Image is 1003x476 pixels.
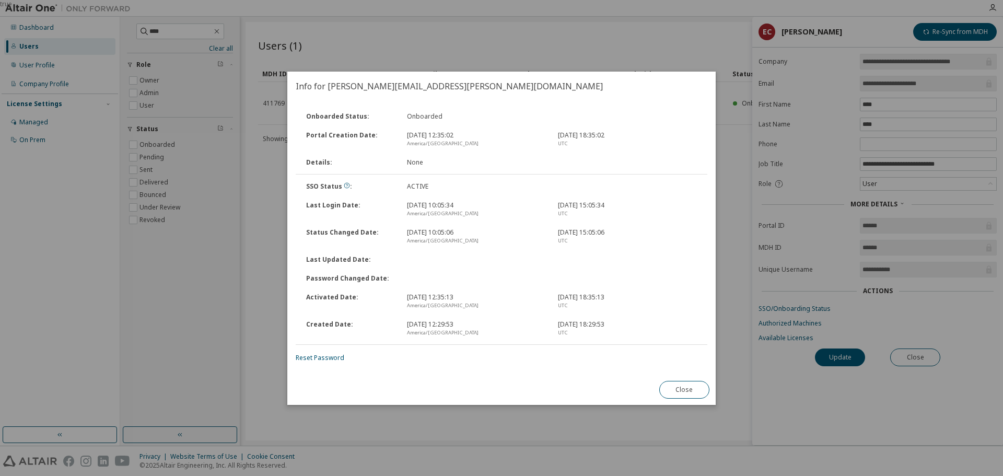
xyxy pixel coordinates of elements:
div: [DATE] 10:05:34 [401,201,552,218]
div: Details : [300,158,401,167]
div: Last Updated Date : [300,256,401,264]
div: Password Changed Date : [300,274,401,283]
div: [DATE] 12:35:13 [401,293,552,310]
div: [DATE] 12:29:53 [401,320,552,337]
div: UTC [558,210,696,218]
div: [DATE] 10:05:06 [401,228,552,245]
div: Activated Date : [300,293,401,310]
div: America/[GEOGRAPHIC_DATA] [407,210,545,218]
div: America/[GEOGRAPHIC_DATA] [407,237,545,245]
div: None [401,158,552,167]
div: America/[GEOGRAPHIC_DATA] [407,140,545,148]
h2: Info for [PERSON_NAME][EMAIL_ADDRESS][PERSON_NAME][DOMAIN_NAME] [287,72,716,101]
button: Close [659,381,709,399]
div: SSO Status : [300,182,401,191]
div: [DATE] 18:35:02 [552,131,703,148]
div: UTC [558,140,696,148]
div: [DATE] 18:29:53 [552,320,703,337]
div: Last Login Date : [300,201,401,218]
div: UTC [558,329,696,337]
div: America/[GEOGRAPHIC_DATA] [407,301,545,310]
div: Created Date : [300,320,401,337]
div: Portal Creation Date : [300,131,401,148]
div: [DATE] 15:05:34 [552,201,703,218]
div: [DATE] 18:35:13 [552,293,703,310]
div: UTC [558,301,696,310]
div: Onboarded Status : [300,112,401,121]
div: [DATE] 15:05:06 [552,228,703,245]
div: Status Changed Date : [300,228,401,245]
div: [DATE] 12:35:02 [401,131,552,148]
div: ACTIVE [401,182,552,191]
div: Onboarded [401,112,552,121]
a: Reset Password [296,353,344,362]
div: America/[GEOGRAPHIC_DATA] [407,329,545,337]
div: UTC [558,237,696,245]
